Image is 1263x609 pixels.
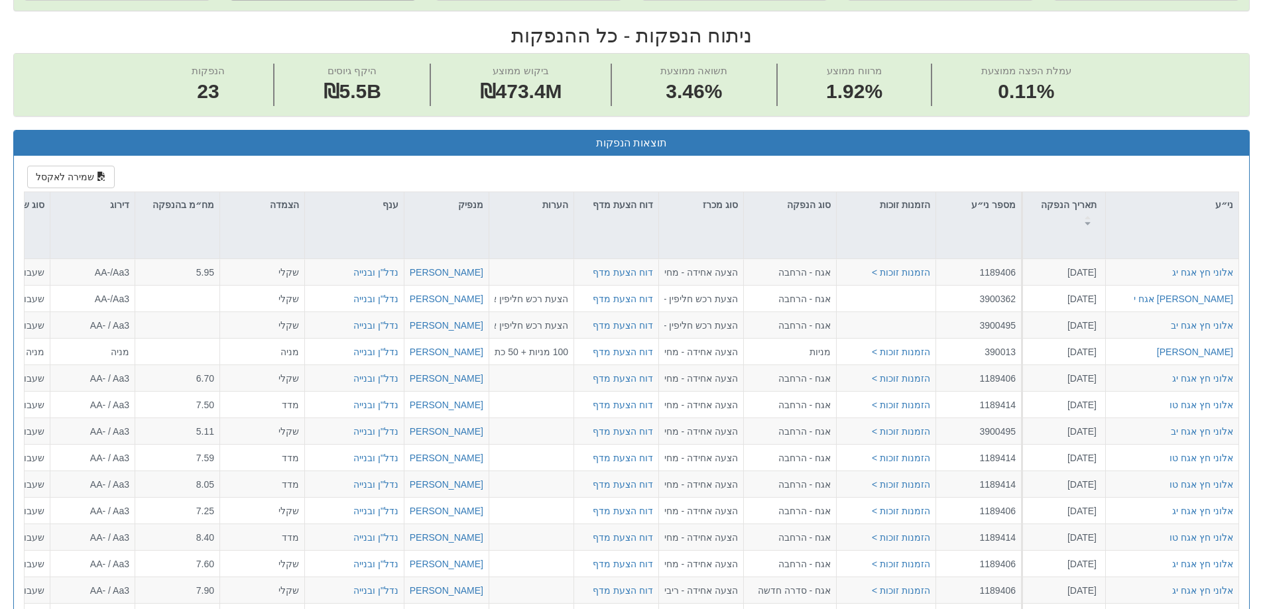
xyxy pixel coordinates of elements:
[593,267,653,278] a: דוח הצעת מדף
[749,372,831,385] div: אגח - הרחבה
[353,451,398,465] button: נדל"ן ובנייה
[749,398,831,412] div: אגח - הרחבה
[872,478,930,491] button: הזמנות זוכות >
[664,557,738,571] div: הצעה אחידה - מחיר
[1106,192,1238,217] div: ני״ע
[353,319,398,332] div: נדל"ן ובנייה
[1170,531,1233,544] button: אלוני חץ אגח טו
[749,531,831,544] div: אגח - הרחבה
[135,192,219,233] div: מח״מ בהנפקה
[1172,584,1233,597] button: אלוני חץ אגח יג
[593,532,653,543] a: דוח הצעת מדף
[981,78,1071,106] span: 0.11%
[574,192,658,233] div: דוח הצעת מדף
[1134,292,1233,305] button: [PERSON_NAME] אגח י
[941,478,1016,491] div: 1189414
[593,479,653,490] a: דוח הצעת מדף
[353,478,398,491] button: נדל"ן ובנייה
[941,266,1016,279] div: 1189406
[664,425,738,438] div: הצעה אחידה - מחיר
[660,65,727,76] span: תשואה ממוצעת
[328,65,377,76] span: היקף גיוסים
[324,80,381,102] span: ₪5.5B
[664,372,738,385] div: הצעה אחידה - מחיר
[941,584,1016,597] div: 1189406
[826,78,882,106] span: 1.92%
[1171,425,1233,438] button: אלוני חץ אגח יב
[56,504,129,518] div: AA- / Aa3
[1023,192,1105,233] div: תאריך הנפקה
[1027,345,1097,359] div: [DATE]
[749,319,831,332] div: אגח - הרחבה
[141,504,214,518] div: 7.25
[1170,451,1233,465] button: אלוני חץ אגח טו
[1170,478,1233,491] button: אלוני חץ אגח טו
[1171,319,1233,332] button: אלוני חץ אגח יב
[941,557,1016,571] div: 1189406
[1157,345,1233,359] div: [PERSON_NAME]
[141,425,214,438] div: 5.11
[407,292,483,305] button: [PERSON_NAME]
[593,347,653,357] a: דוח הצעת מדף
[353,557,398,571] button: נדל"ן ובנייה
[593,400,653,410] a: דוח הצעת מדף
[56,531,129,544] div: AA- / Aa3
[407,504,483,518] button: [PERSON_NAME]
[593,559,653,569] a: דוח הצעת מדף
[1172,557,1233,571] button: אלוני חץ אגח יג
[407,531,483,544] div: [PERSON_NAME]
[407,451,483,465] button: [PERSON_NAME]
[192,78,225,106] span: 23
[56,292,129,305] div: AA-/Aa3
[56,478,129,491] div: AA- / Aa3
[1172,372,1233,385] div: אלוני חץ אגח יג
[872,504,930,518] button: הזמנות זוכות >
[225,451,299,465] div: מדד
[407,398,483,412] button: [PERSON_NAME]
[407,478,483,491] button: [PERSON_NAME]
[56,557,129,571] div: AA- / Aa3
[664,319,738,332] div: הצעת רכש חליפין - יחס החלפה
[225,266,299,279] div: שקלי
[225,584,299,597] div: שקלי
[353,504,398,518] div: נדל"ן ובנייה
[56,372,129,385] div: AA- / Aa3
[56,425,129,438] div: AA- / Aa3
[407,557,483,571] button: [PERSON_NAME]
[407,319,483,332] button: [PERSON_NAME]
[1027,557,1097,571] div: [DATE]
[941,292,1016,305] div: 3900362
[56,319,129,332] div: AA- / Aa3
[480,80,562,102] span: ₪473.4M
[664,398,738,412] div: הצעה אחידה - מחיר
[353,531,398,544] button: נדל"ן ובנייה
[407,584,483,597] button: [PERSON_NAME]
[872,266,930,279] button: הזמנות זוכות >
[353,584,398,597] div: נדל"ן ובנייה
[1172,266,1233,279] div: אלוני חץ אגח יג
[50,192,135,217] div: דירוג
[1027,372,1097,385] div: [DATE]
[749,451,831,465] div: אגח - הרחבה
[1027,292,1097,305] div: [DATE]
[13,25,1250,46] h2: ניתוח הנפקות - כל ההנפקות
[593,585,653,596] a: דוח הצעת מדף
[749,584,831,597] div: אגח - סדרה חדשה
[141,398,214,412] div: 7.50
[56,345,129,359] div: מניה
[353,345,398,359] button: נדל"ן ובנייה
[664,531,738,544] div: הצעה אחידה - מחיר
[664,345,738,359] div: הצעה אחידה - מחיר
[1027,451,1097,465] div: [DATE]
[749,504,831,518] div: אגח - הרחבה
